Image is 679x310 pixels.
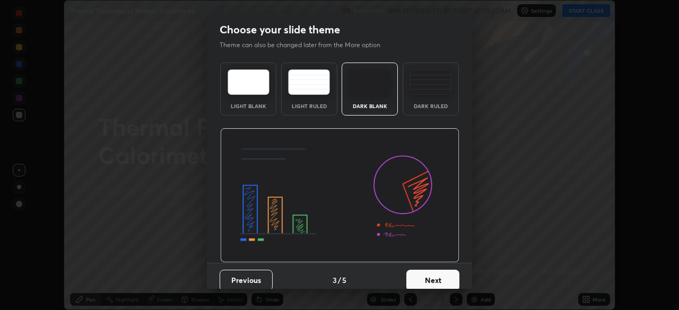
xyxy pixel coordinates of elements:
h2: Choose your slide theme [220,23,340,37]
img: darkRuledTheme.de295e13.svg [410,69,451,95]
div: Light Blank [227,103,269,109]
button: Next [406,270,459,291]
h4: 5 [342,274,346,286]
h4: 3 [333,274,337,286]
div: Dark Ruled [410,103,452,109]
div: Dark Blank [349,103,391,109]
img: darkTheme.f0cc69e5.svg [349,69,391,95]
h4: / [338,274,341,286]
p: Theme can also be changed later from the More option [220,40,391,50]
button: Previous [220,270,273,291]
img: lightRuledTheme.5fabf969.svg [288,69,330,95]
div: Light Ruled [288,103,330,109]
img: lightTheme.e5ed3b09.svg [228,69,269,95]
img: darkThemeBanner.d06ce4a2.svg [220,128,459,263]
